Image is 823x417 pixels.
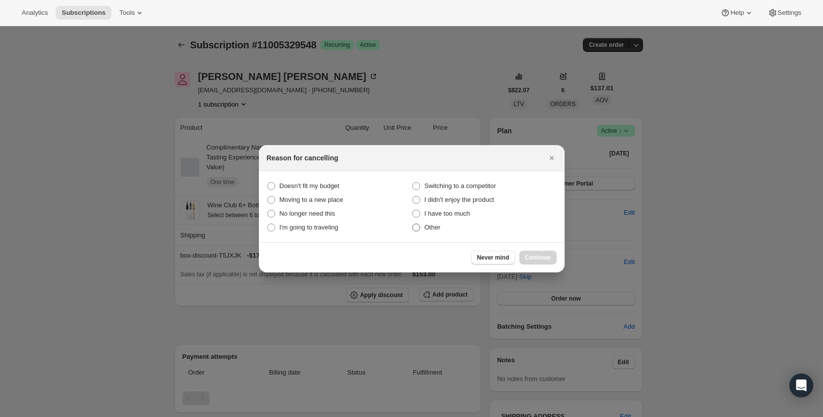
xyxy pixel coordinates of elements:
[56,6,111,20] button: Subscriptions
[22,9,48,17] span: Analytics
[119,9,135,17] span: Tools
[16,6,54,20] button: Analytics
[477,254,509,262] span: Never mind
[715,6,759,20] button: Help
[425,224,441,231] span: Other
[789,374,813,397] div: Open Intercom Messenger
[425,210,470,217] span: I have too much
[425,196,494,203] span: I didn't enjoy the product
[267,153,338,163] h2: Reason for cancelling
[545,151,559,165] button: Close
[113,6,150,20] button: Tools
[778,9,801,17] span: Settings
[280,210,335,217] span: No longer need this
[471,251,515,265] button: Never mind
[425,182,496,190] span: Switching to a competitor
[762,6,807,20] button: Settings
[730,9,744,17] span: Help
[280,196,343,203] span: Moving to a new place
[62,9,106,17] span: Subscriptions
[280,182,340,190] span: Doesn't fit my budget
[280,224,339,231] span: I'm going to traveling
